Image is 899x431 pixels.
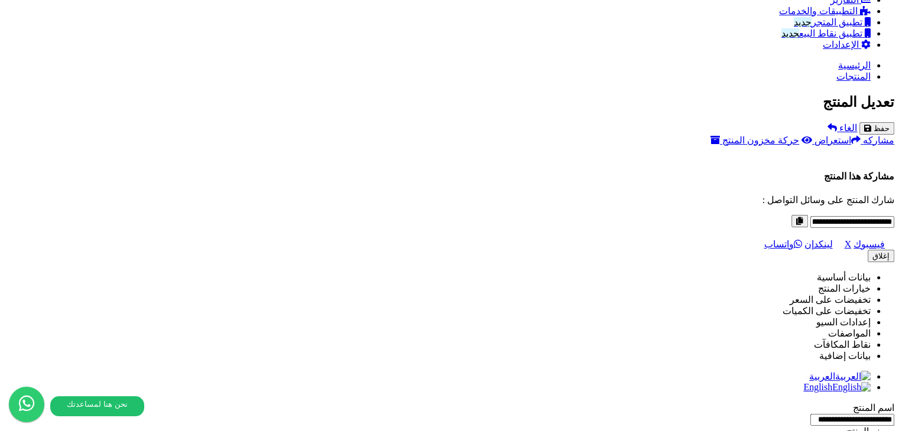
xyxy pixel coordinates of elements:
a: نقاط المكافآت [814,339,871,350]
span: تطبيق المتجر [794,17,862,27]
a: تخفيضات على السعر [790,295,871,305]
span: جديد [781,28,799,38]
a: بيانات إضافية [819,351,871,361]
span: مشاركه [863,135,894,145]
a: حركة مخزون المنتج [710,135,799,145]
span: حفظ [874,124,890,133]
label: اسم المنتج [853,403,894,413]
h2: تعديل المنتج [5,94,894,110]
h4: مشاركة هذا المنتج [5,171,894,182]
span: الغاء [839,123,857,133]
a: المواصفات [828,328,871,338]
a: مشاركه [851,135,894,145]
a: الغاء [827,123,857,133]
span: التطبيقات والخدمات [779,6,858,16]
button: حفظ [859,122,894,135]
a: تخفيضات على الكميات [783,306,871,316]
a: بيانات أساسية [817,272,871,282]
span: حركة مخزون المنتج [722,135,799,145]
img: العربية [835,371,871,382]
img: English [832,382,871,393]
a: الإعدادات [823,40,871,50]
span: استعراض [814,135,851,145]
a: تطبيق المتجرجديد [794,17,871,27]
a: المنتجات [836,71,871,81]
a: لينكدإن [804,239,842,249]
a: English [803,382,871,392]
button: إغلاق [868,250,894,262]
a: واتساب [764,239,801,249]
a: استعراض [801,135,851,145]
a: إعدادات السيو [816,317,871,327]
a: فيسبوك [853,239,894,249]
p: شارك المنتج على وسائل التواصل : [5,194,894,205]
a: العربية [809,371,871,381]
span: جديد [794,17,812,27]
span: الإعدادات [823,40,859,50]
span: تطبيق نقاط البيع [781,28,862,38]
a: التطبيقات والخدمات [779,6,871,16]
a: X [844,239,851,249]
a: الرئيسية [838,60,871,70]
a: خيارات المنتج [818,283,871,293]
a: تطبيق نقاط البيعجديد [781,28,871,38]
